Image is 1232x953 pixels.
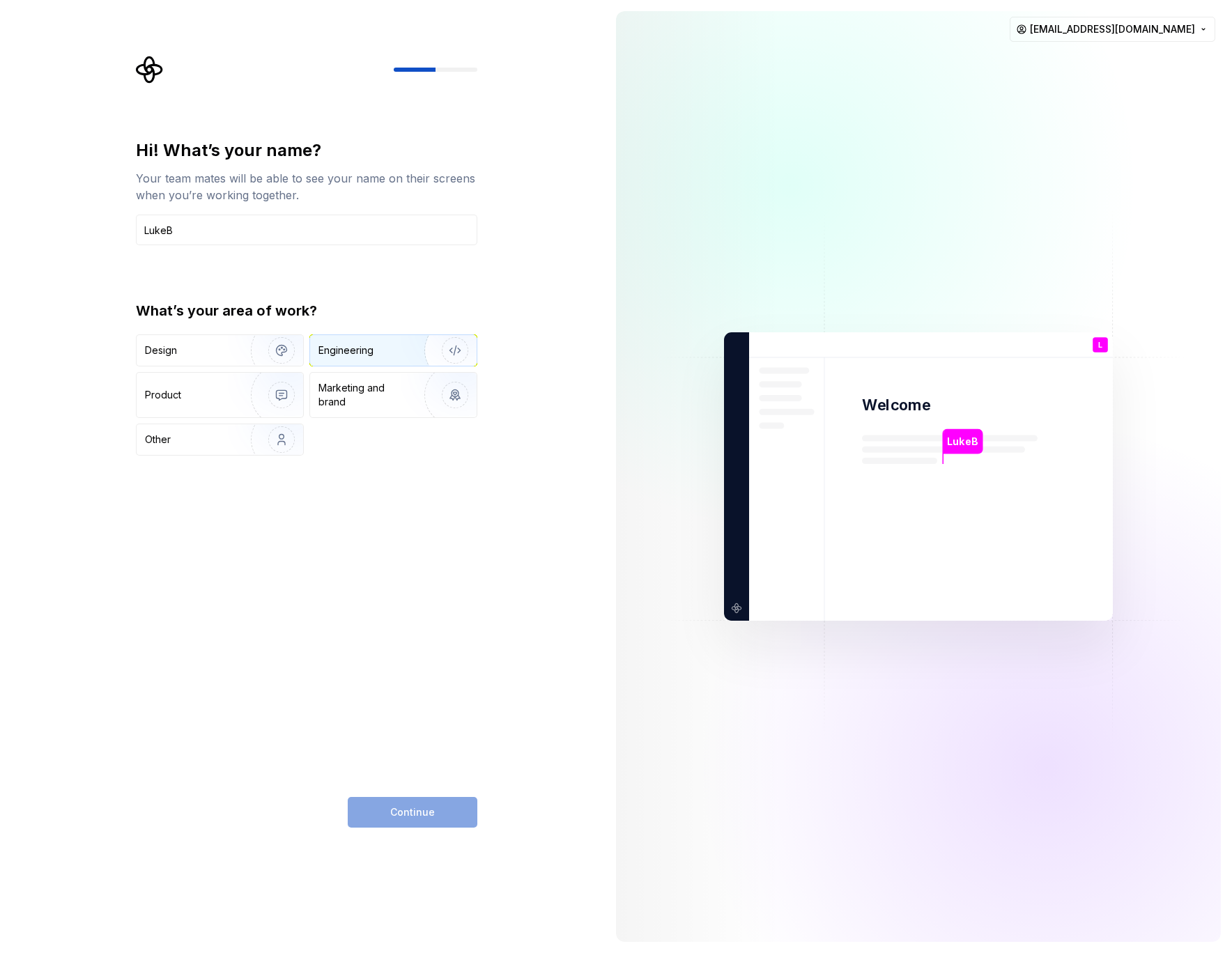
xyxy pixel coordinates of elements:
div: Other [145,433,171,447]
p: Welcome [862,395,930,415]
div: Design [145,343,177,357]
div: What’s your area of work? [136,301,477,320]
div: Hi! What’s your name? [136,139,477,162]
div: Your team mates will be able to see your name on their screens when you’re working together. [136,170,477,203]
div: Marketing and brand [318,381,413,409]
p: LukeB [947,434,978,449]
button: [EMAIL_ADDRESS][DOMAIN_NAME] [1010,17,1215,42]
span: [EMAIL_ADDRESS][DOMAIN_NAME] [1030,22,1195,36]
input: Han Solo [136,215,477,245]
div: Product [145,388,181,402]
p: L [1098,341,1102,349]
svg: Supernova Logo [136,56,164,84]
div: Engineering [318,343,374,357]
